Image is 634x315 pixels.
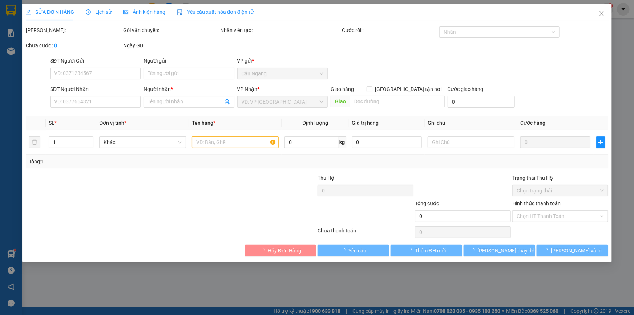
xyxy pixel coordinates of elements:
[177,9,183,15] img: icon
[54,43,57,48] b: 0
[268,247,301,255] span: Hủy Đơn Hàng
[123,9,165,15] span: Ảnh kiện hàng
[86,9,112,15] span: Lịch sử
[245,245,316,256] button: Hủy Đơn Hàng
[517,185,604,196] span: Chọn trạng thái
[224,99,230,105] span: user-add
[372,85,445,93] span: [GEOGRAPHIC_DATA] tận nơi
[597,139,605,145] span: plus
[47,6,121,23] div: [GEOGRAPHIC_DATA]
[448,86,484,92] label: Cước giao hàng
[104,137,182,148] span: Khác
[192,120,215,126] span: Tên hàng
[591,4,612,24] button: Close
[340,248,348,253] span: loading
[350,96,445,107] input: Dọc đường
[520,136,590,148] input: 0
[477,247,536,255] span: [PERSON_NAME] thay đổi
[317,227,415,239] div: Chưa thanh toán
[599,11,605,16] span: close
[237,86,258,92] span: VP Nhận
[47,23,121,31] div: Lien
[177,9,254,15] span: Yêu cầu xuất hóa đơn điện tử
[448,96,515,108] input: Cước giao hàng
[6,7,17,15] span: Gửi:
[352,120,379,126] span: Giá trị hàng
[520,120,545,126] span: Cước hàng
[50,85,141,93] div: SĐT Người Nhận
[596,136,605,148] button: plus
[415,200,439,206] span: Tổng cước
[46,46,122,56] div: 40.000
[46,48,56,55] span: CC :
[144,57,234,65] div: Người gửi
[237,57,328,65] div: VP gửi
[331,96,350,107] span: Giao
[123,41,219,49] div: Ngày GD:
[551,247,602,255] span: [PERSON_NAME] và In
[47,31,121,41] div: 0908417941
[342,26,438,34] div: Cước rồi :
[415,247,446,255] span: Thêm ĐH mới
[537,245,608,256] button: [PERSON_NAME] và In
[543,248,551,253] span: loading
[469,248,477,253] span: loading
[221,26,341,34] div: Nhân viên tạo:
[339,136,346,148] span: kg
[47,6,65,14] span: Nhận:
[425,116,517,130] th: Ghi chú
[99,120,126,126] span: Đơn vị tính
[512,174,608,182] div: Trạng thái Thu Hộ
[407,248,415,253] span: loading
[391,245,462,256] button: Thêm ĐH mới
[26,41,122,49] div: Chưa cước :
[302,120,328,126] span: Định lượng
[242,68,323,79] span: Cầu Ngang
[318,175,334,181] span: Thu Hộ
[49,120,54,126] span: SL
[29,136,40,148] button: delete
[192,136,279,148] input: VD: Bàn, Ghế
[260,248,268,253] span: loading
[26,9,74,15] span: SỬA ĐƠN HÀNG
[26,9,31,15] span: edit
[123,9,128,15] span: picture
[331,86,354,92] span: Giao hàng
[512,200,561,206] label: Hình thức thanh toán
[144,85,234,93] div: Người nhận
[26,26,122,34] div: [PERSON_NAME]:
[123,26,219,34] div: Gói vận chuyển:
[29,157,245,166] div: Tổng: 1
[6,6,42,24] div: Cầu Ngang
[318,245,389,256] button: Yêu cầu
[50,57,141,65] div: SĐT Người Gửi
[428,136,514,148] input: Ghi Chú
[464,245,535,256] button: [PERSON_NAME] thay đổi
[86,9,91,15] span: clock-circle
[348,247,366,255] span: Yêu cầu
